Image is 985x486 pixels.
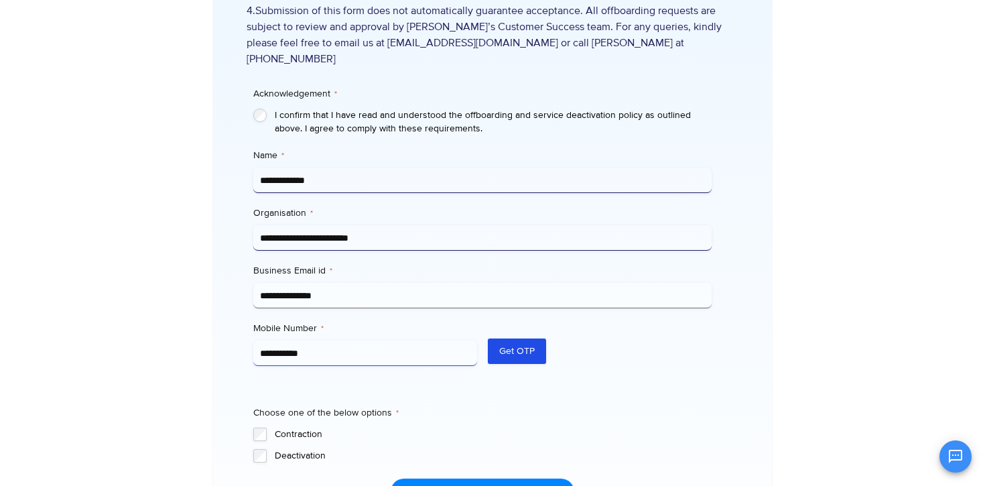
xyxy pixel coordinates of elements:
[253,87,337,101] legend: Acknowledgement
[275,449,711,463] label: Deactivation
[275,428,711,441] label: Contraction
[253,406,399,420] legend: Choose one of the below options
[275,109,711,135] label: I confirm that I have read and understood the offboarding and service deactivation policy as outl...
[247,3,738,67] span: 4.Submission of this form does not automatically guarantee acceptance. All offboarding requests a...
[253,206,711,220] label: Organisation
[253,322,477,335] label: Mobile Number
[939,440,972,473] button: Open chat
[488,339,546,364] button: Get OTP
[253,149,711,162] label: Name
[253,264,711,278] label: Business Email id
